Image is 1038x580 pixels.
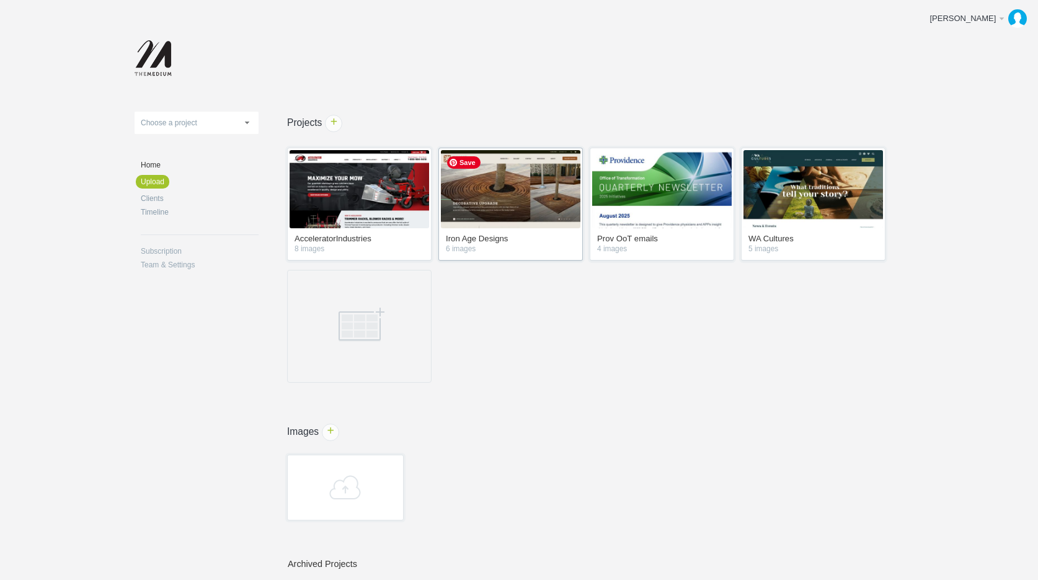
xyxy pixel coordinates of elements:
a: AcceleratorIndustries [295,234,424,246]
a: Home [141,161,259,169]
img: themediumnet_rgmjew_thumb.jpg [441,150,580,228]
img: b09a0dd3583d81e2af5e31b265721212 [1008,9,1027,28]
a: [PERSON_NAME] [920,6,1032,31]
em: 4 images [597,246,727,253]
a: + [325,115,342,132]
h3: Archived Projects [288,560,921,568]
a: Team & Settings [141,261,259,269]
div: [PERSON_NAME] [929,12,997,25]
a: Clients [141,195,259,202]
h1: Images [259,427,921,437]
span: + [322,424,339,440]
img: themediumnet_oo84e4_thumb.jpg [592,150,732,228]
a: Upload [136,175,169,189]
img: themediumnet_vmik8s_v3_thumb.jpg [743,150,883,228]
a: Add images to start creating projects & clients [287,455,404,520]
em: 5 images [748,246,878,253]
a: WA Cultures [748,234,878,246]
span: Choose a project [141,118,197,127]
a: Subscription [141,248,259,255]
a: Prov OoT emails [597,234,727,246]
img: themediumnet_pfyked_v2_thumb.jpg [290,150,429,228]
a: Iron Age Designs [446,234,575,246]
a: Timeline [141,208,259,216]
a: + [322,424,339,441]
em: 6 images [446,246,575,253]
a: Drag an image here or click to create a new project [287,270,432,383]
img: themediumnet-logo_20140702131735.png [135,40,174,78]
span: Save [447,156,481,169]
span: + [326,115,342,132]
em: 8 images [295,246,424,253]
h1: Projects [259,118,921,128]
